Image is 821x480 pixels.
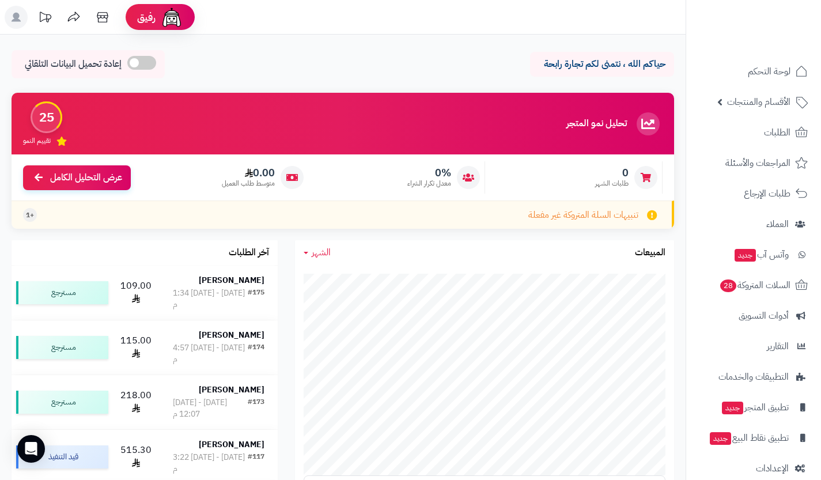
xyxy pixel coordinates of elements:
[693,332,814,360] a: التقارير
[407,167,451,179] span: 0%
[248,288,264,311] div: #175
[16,336,108,359] div: مسترجع
[50,171,122,184] span: عرض التحليل الكامل
[199,329,264,341] strong: [PERSON_NAME]
[709,430,789,446] span: تطبيق نقاط البيع
[31,6,59,32] a: تحديثات المنصة
[595,179,629,188] span: طلبات الشهر
[113,375,160,429] td: 218.00
[693,271,814,299] a: السلات المتروكة28
[595,167,629,179] span: 0
[222,179,275,188] span: متوسط طلب العميل
[767,338,789,354] span: التقارير
[199,439,264,451] strong: [PERSON_NAME]
[16,281,108,304] div: مسترجع
[693,119,814,146] a: الطلبات
[635,248,665,258] h3: المبيعات
[725,155,790,171] span: المراجعات والأسئلة
[23,165,131,190] a: عرض التحليل الكامل
[407,179,451,188] span: معدل تكرار الشراء
[160,6,183,29] img: ai-face.png
[739,308,789,324] span: أدوات التسويق
[25,58,122,71] span: إعادة تحميل البيانات التلقائي
[173,397,248,420] div: [DATE] - [DATE] 12:07 م
[137,10,156,24] span: رفيق
[693,394,814,421] a: تطبيق المتجرجديد
[693,241,814,269] a: وآتس آبجديد
[566,119,627,129] h3: تحليل نمو المتجر
[248,342,264,365] div: #174
[113,320,160,375] td: 115.00
[744,186,790,202] span: طلبات الإرجاع
[756,460,789,477] span: الإعدادات
[304,246,331,259] a: الشهر
[693,363,814,391] a: التطبيقات والخدمات
[173,342,248,365] div: [DATE] - [DATE] 4:57 م
[17,435,45,463] div: Open Intercom Messenger
[693,58,814,85] a: لوحة التحكم
[748,63,790,80] span: لوحة التحكم
[23,136,51,146] span: تقييم النمو
[693,210,814,238] a: العملاء
[733,247,789,263] span: وآتس آب
[113,266,160,320] td: 109.00
[173,452,248,475] div: [DATE] - [DATE] 3:22 م
[693,302,814,330] a: أدوات التسويق
[16,445,108,468] div: قيد التنفيذ
[766,216,789,232] span: العملاء
[735,249,756,262] span: جديد
[16,391,108,414] div: مسترجع
[693,424,814,452] a: تطبيق نقاط البيعجديد
[312,245,331,259] span: الشهر
[248,452,264,475] div: #117
[229,248,269,258] h3: آخر الطلبات
[199,274,264,286] strong: [PERSON_NAME]
[719,277,790,293] span: السلات المتروكة
[720,279,737,293] span: 28
[539,58,665,71] p: حياكم الله ، نتمنى لكم تجارة رابحة
[173,288,248,311] div: [DATE] - [DATE] 1:34 م
[693,180,814,207] a: طلبات الإرجاع
[718,369,789,385] span: التطبيقات والخدمات
[693,149,814,177] a: المراجعات والأسئلة
[727,94,790,110] span: الأقسام والمنتجات
[222,167,275,179] span: 0.00
[710,432,731,445] span: جديد
[764,124,790,141] span: الطلبات
[248,397,264,420] div: #173
[199,384,264,396] strong: [PERSON_NAME]
[26,210,34,220] span: +1
[721,399,789,415] span: تطبيق المتجر
[722,402,743,414] span: جديد
[528,209,638,222] span: تنبيهات السلة المتروكة غير مفعلة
